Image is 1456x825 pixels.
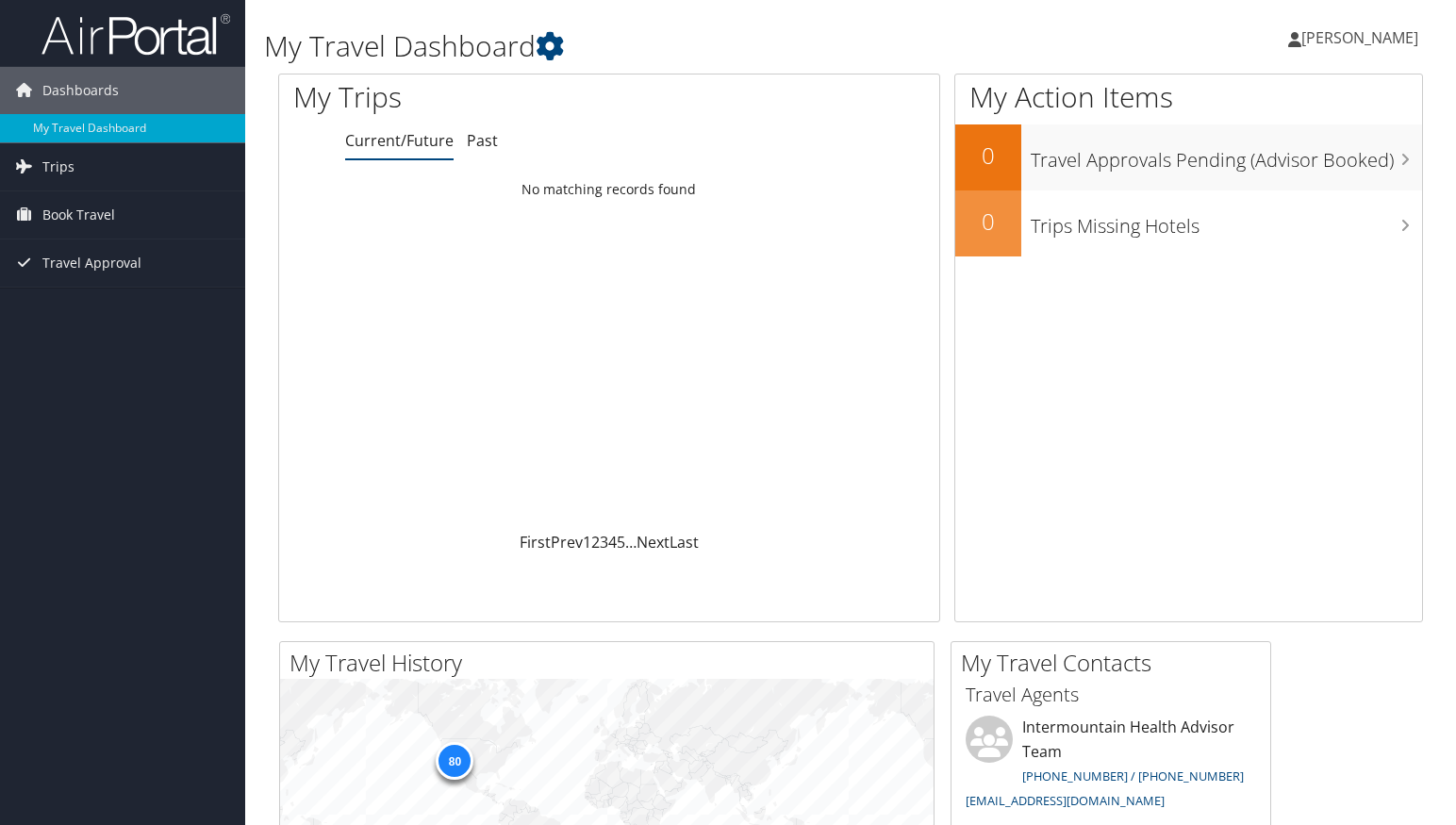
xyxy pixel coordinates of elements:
[617,532,625,553] a: 5
[955,190,1422,256] a: 0Trips Missing Hotels
[41,12,230,57] img: airportal-logo.png
[956,716,1266,817] li: Intermountain Health Advisor Team
[279,173,939,206] td: No matching records found
[600,532,608,553] a: 3
[467,130,498,151] a: Past
[290,647,934,679] h2: My Travel History
[520,532,551,553] a: First
[955,206,1021,238] h2: 0
[264,26,1046,66] h1: My Travel Dashboard
[1301,27,1418,48] span: [PERSON_NAME]
[966,682,1256,708] h3: Travel Agents
[436,742,473,780] div: 80
[591,532,600,553] a: 2
[1031,138,1422,173] h3: Travel Approvals Pending (Advisor Booked)
[961,647,1270,679] h2: My Travel Contacts
[42,143,74,190] span: Trips
[42,67,119,114] span: Dashboards
[583,532,591,553] a: 1
[966,792,1165,809] a: [EMAIL_ADDRESS][DOMAIN_NAME]
[608,532,617,553] a: 4
[955,77,1422,117] h1: My Action Items
[1022,767,1244,784] a: [PHONE_NUMBER] / [PHONE_NUMBER]
[955,140,1021,172] h2: 0
[42,239,141,287] span: Travel Approval
[42,191,115,239] span: Book Travel
[625,532,637,553] span: …
[637,532,670,553] a: Next
[1031,204,1422,239] h3: Trips Missing Hotels
[1288,9,1437,66] a: [PERSON_NAME]
[551,532,583,553] a: Prev
[293,77,650,117] h1: My Trips
[670,532,699,553] a: Last
[345,130,454,151] a: Current/Future
[955,124,1422,190] a: 0Travel Approvals Pending (Advisor Booked)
